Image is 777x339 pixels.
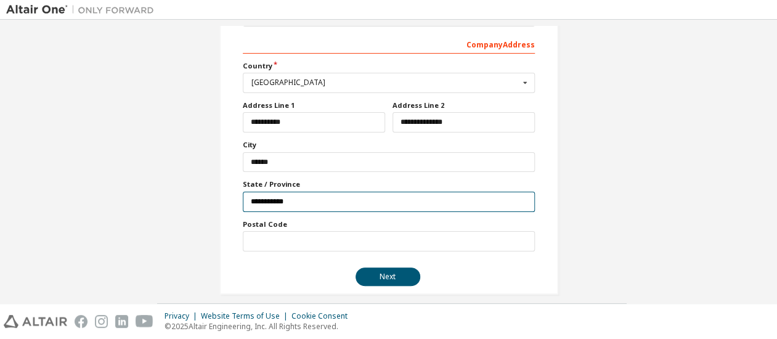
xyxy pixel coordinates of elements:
div: Website Terms of Use [201,311,291,321]
div: Privacy [165,311,201,321]
img: Altair One [6,4,160,16]
img: linkedin.svg [115,315,128,328]
label: Address Line 1 [243,100,385,110]
p: © 2025 Altair Engineering, Inc. All Rights Reserved. [165,321,355,332]
div: Company Address [243,34,535,54]
img: facebook.svg [75,315,87,328]
label: City [243,140,535,150]
button: Next [356,268,420,286]
img: altair_logo.svg [4,315,67,328]
label: Country [243,61,535,71]
div: [GEOGRAPHIC_DATA] [251,79,519,86]
label: Address Line 2 [393,100,535,110]
label: State / Province [243,179,535,189]
img: youtube.svg [136,315,153,328]
div: Cookie Consent [291,311,355,321]
img: instagram.svg [95,315,108,328]
label: Postal Code [243,219,535,229]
